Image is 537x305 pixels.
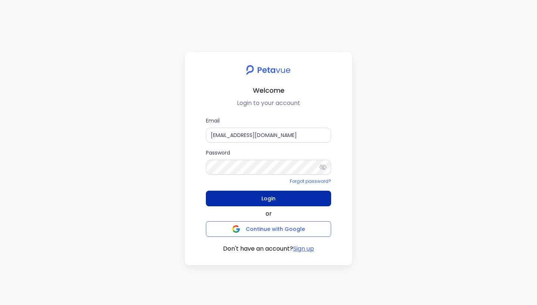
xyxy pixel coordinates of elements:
[290,178,331,184] a: Forgot password?
[266,209,272,218] span: or
[206,160,331,175] input: Password
[246,225,305,233] span: Continue with Google
[206,149,331,175] label: Password
[206,191,331,206] button: Login
[241,61,295,79] img: petavue logo
[191,99,346,108] p: Login to your account
[293,244,314,253] button: Sign up
[206,221,331,237] button: Continue with Google
[206,128,331,143] input: Email
[223,244,293,253] span: Don't have an account?
[206,117,331,143] label: Email
[261,193,276,204] span: Login
[191,85,346,96] h2: Welcome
